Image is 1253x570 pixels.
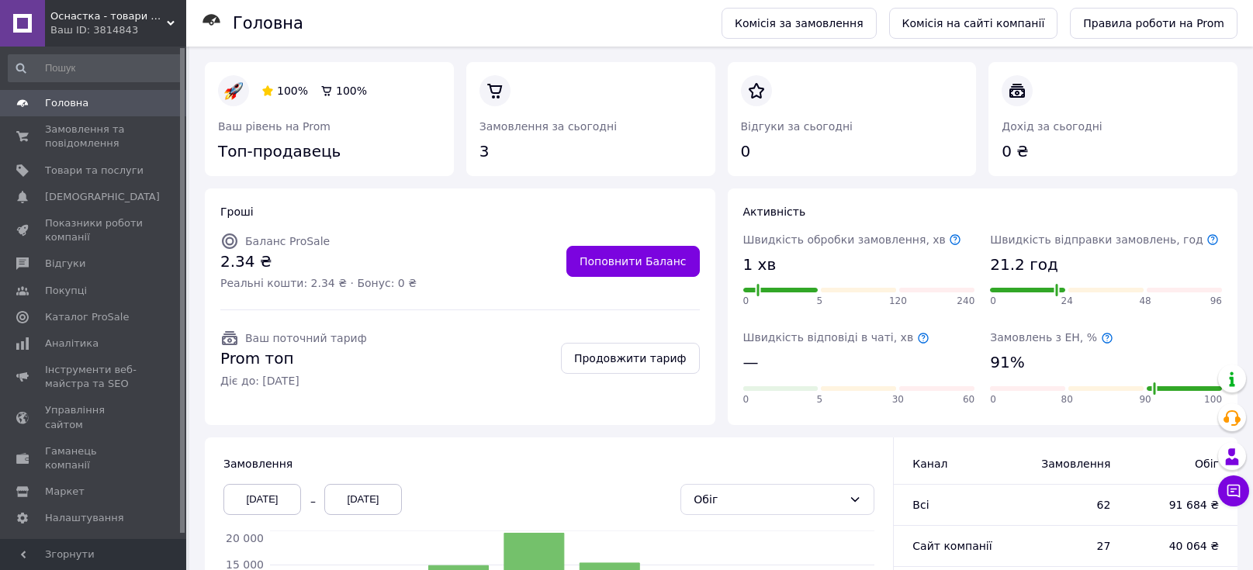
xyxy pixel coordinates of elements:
[245,332,367,344] span: Ваш поточний тариф
[45,190,160,204] span: [DEMOGRAPHIC_DATA]
[743,254,777,276] span: 1 хв
[336,85,367,97] span: 100%
[912,540,992,552] span: Сайт компанії
[1218,475,1249,506] button: Чат з покупцем
[722,8,877,39] a: Комісія за замовлення
[566,246,700,277] a: Поповнити Баланс
[990,331,1113,344] span: Замовлень з ЕН, %
[889,295,907,308] span: 120
[990,254,1057,276] span: 21.2 год
[889,8,1058,39] a: Комісія на сайті компанії
[45,363,144,391] span: Інструменти веб-майстра та SEO
[45,444,144,472] span: Гаманець компанії
[817,393,823,406] span: 5
[990,233,1219,246] span: Швидкість відправки замовлень, год
[220,206,254,218] span: Гроші
[1070,8,1237,39] a: Правила роботи на Prom
[963,393,974,406] span: 60
[990,393,996,406] span: 0
[1141,538,1219,554] span: 40 064 ₴
[45,310,129,324] span: Каталог ProSale
[45,216,144,244] span: Показники роботи компанії
[1139,295,1151,308] span: 48
[1141,497,1219,513] span: 91 684 ₴
[892,393,904,406] span: 30
[220,373,367,389] span: Діє до: [DATE]
[1061,393,1073,406] span: 80
[694,491,843,508] div: Обіг
[324,484,402,515] div: [DATE]
[817,295,823,308] span: 5
[8,54,182,82] input: Пошук
[45,257,85,271] span: Відгуки
[45,403,144,431] span: Управління сайтом
[743,351,759,374] span: —
[561,343,700,374] a: Продовжити тариф
[45,164,144,178] span: Товари та послуги
[45,284,87,298] span: Покупці
[957,295,974,308] span: 240
[223,458,292,470] span: Замовлення
[220,250,417,273] span: 2.34 ₴
[45,96,88,110] span: Головна
[743,393,749,406] span: 0
[245,235,330,247] span: Баланс ProSale
[223,484,301,515] div: [DATE]
[912,458,947,470] span: Канал
[220,275,417,291] span: Реальні кошти: 2.34 ₴ · Бонус: 0 ₴
[1027,497,1111,513] span: 62
[45,337,99,351] span: Аналітика
[45,511,124,525] span: Налаштування
[743,295,749,308] span: 0
[1139,393,1151,406] span: 90
[1204,393,1222,406] span: 100
[743,331,929,344] span: Швидкість відповіді в чаті, хв
[1141,456,1219,472] span: Обіг
[220,347,367,370] span: Prom топ
[1027,538,1111,554] span: 27
[45,123,144,150] span: Замовлення та повідомлення
[233,14,303,33] h1: Головна
[743,233,962,246] span: Швидкість обробки замовлення, хв
[1061,295,1073,308] span: 24
[1210,295,1222,308] span: 96
[50,23,186,37] div: Ваш ID: 3814843
[226,532,264,544] tspan: 20 000
[45,485,85,499] span: Маркет
[990,351,1024,374] span: 91%
[912,499,929,511] span: Всi
[277,85,308,97] span: 100%
[50,9,167,23] span: Оснастка - товари для риболовлі
[990,295,996,308] span: 0
[743,206,806,218] span: Активність
[1027,456,1111,472] span: Замовлення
